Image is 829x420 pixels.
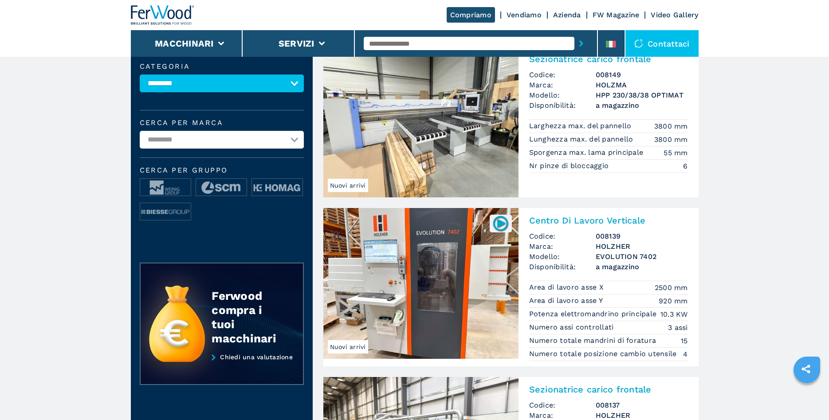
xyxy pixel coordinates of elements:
h2: Sezionatrice carico frontale [529,54,688,64]
em: 3 assi [668,322,688,333]
p: Area di lavoro asse Y [529,296,605,306]
p: Nr pinze di bloccaggio [529,161,611,171]
em: 4 [683,349,688,359]
div: Contattaci [625,30,699,57]
span: Marca: [529,80,596,90]
h2: Sezionatrice carico frontale [529,384,688,395]
img: Contattaci [634,39,643,48]
h2: Centro Di Lavoro Verticale [529,215,688,226]
em: 3800 mm [654,134,688,145]
a: Sezionatrice carico frontale HOLZMA HPP 230/38/38 OPTIMATNuovi arriviSezionatrice carico frontale... [323,47,699,197]
span: Codice: [529,70,596,80]
span: Modello: [529,251,596,262]
img: Ferwood [131,5,195,25]
h3: HPP 230/38/38 OPTIMAT [596,90,688,100]
h3: 008139 [596,231,688,241]
span: Codice: [529,400,596,410]
h3: 008149 [596,70,688,80]
label: Cerca per marca [140,119,304,126]
em: 3800 mm [654,121,688,131]
div: Ferwood compra i tuoi macchinari [212,289,285,345]
a: Chiedi una valutazione [140,353,304,385]
h3: 008137 [596,400,688,410]
img: image [140,179,191,196]
span: Marca: [529,241,596,251]
em: 55 mm [664,148,688,158]
a: FW Magazine [593,11,640,19]
em: 15 [681,336,688,346]
p: Lunghezza max. del pannello [529,134,636,144]
p: Larghezza max. del pannello [529,121,634,131]
span: Cerca per Gruppo [140,167,304,174]
p: Numero assi controllati [529,322,616,332]
h3: HOLZMA [596,80,688,90]
p: Sporgenza max. lama principale [529,148,646,157]
a: Centro Di Lavoro Verticale HOLZHER EVOLUTION 7402Nuovi arrivi008139Centro Di Lavoro VerticaleCodi... [323,208,699,366]
iframe: Chat [791,380,822,413]
p: Area di lavoro asse X [529,283,606,292]
a: Video Gallery [651,11,698,19]
h3: HOLZHER [596,241,688,251]
img: Sezionatrice carico frontale HOLZMA HPP 230/38/38 OPTIMAT [323,47,519,197]
span: Disponibilità: [529,262,596,272]
p: Numero totale posizione cambio utensile [529,349,679,359]
button: submit-button [574,33,588,54]
em: 6 [683,161,688,171]
img: Centro Di Lavoro Verticale HOLZHER EVOLUTION 7402 [323,208,519,359]
button: Macchinari [155,38,214,49]
span: Nuovi arrivi [328,179,368,192]
label: Categoria [140,63,304,70]
span: Nuovi arrivi [328,340,368,353]
em: 920 mm [659,296,688,306]
img: 008139 [492,215,509,232]
button: Servizi [279,38,314,49]
span: a magazzino [596,262,688,272]
em: 10.3 KW [660,309,688,319]
span: Codice: [529,231,596,241]
img: image [196,179,247,196]
h3: EVOLUTION 7402 [596,251,688,262]
img: image [252,179,303,196]
span: Disponibilità: [529,100,596,110]
img: image [140,203,191,221]
span: Modello: [529,90,596,100]
a: sharethis [795,358,817,380]
a: Vendiamo [507,11,542,19]
a: Compriamo [447,7,495,23]
span: a magazzino [596,100,688,110]
a: Azienda [553,11,581,19]
p: Numero totale mandrini di foratura [529,336,659,345]
em: 2500 mm [655,283,688,293]
p: Potenza elettromandrino principale [529,309,659,319]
